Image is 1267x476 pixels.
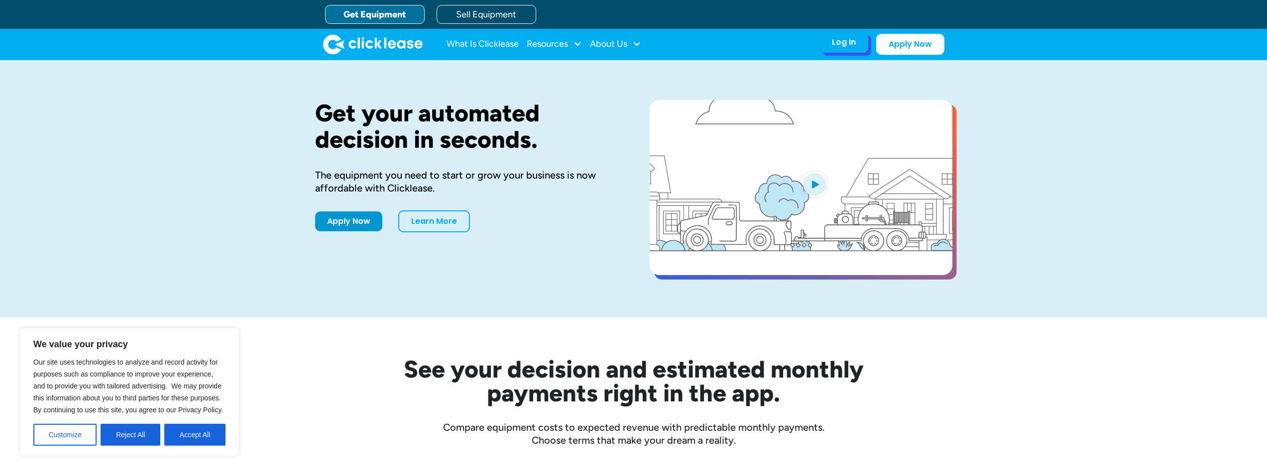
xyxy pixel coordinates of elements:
button: Customize [33,424,97,446]
a: Get Equipment [325,5,425,24]
h1: Get your automated decision in seconds. [315,100,618,153]
a: open lightbox [650,100,952,275]
div: Compare equipment costs to expected revenue with predictable monthly payments. Choose terms that ... [315,421,952,447]
button: Accept All [164,424,226,446]
img: Clicklease logo [323,34,423,54]
a: What Is Clicklease [447,34,519,54]
div: We value your privacy [20,328,239,456]
button: Reject All [101,424,160,446]
h2: See your decision and estimated monthly payments right in the app. [355,357,913,405]
a: home [323,34,423,54]
div: Log In [832,37,856,47]
a: Learn More [398,210,470,232]
div: The equipment you need to start or grow your business is now affordable with Clicklease. [315,169,618,194]
div: About Us [590,34,641,54]
img: Blue play button logo on a light blue circular background [801,170,828,198]
p: We value your privacy [33,338,226,350]
a: Apply Now [876,34,944,55]
a: Sell Equipment [437,5,536,24]
div: Resources [527,34,582,54]
a: Apply Now [315,211,382,231]
span: Our site uses technologies to analyze and record activity for purposes such as compliance to impr... [33,358,223,414]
